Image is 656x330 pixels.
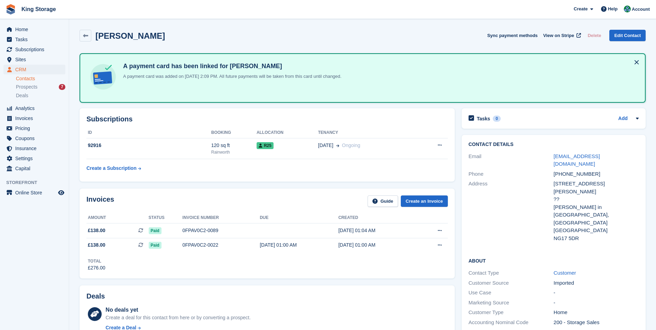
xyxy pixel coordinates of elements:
div: Total [88,258,105,264]
a: Prospects 7 [16,83,65,91]
th: ID [86,127,211,138]
a: Create an Invoice [401,195,448,207]
div: £276.00 [88,264,105,272]
span: Paid [149,242,161,249]
div: [PERSON_NAME] in [GEOGRAPHIC_DATA], [GEOGRAPHIC_DATA] [554,203,639,227]
a: Customer [554,270,576,276]
span: CRM [15,65,57,74]
a: Add [618,115,628,123]
th: Status [149,212,183,223]
div: Address [469,180,554,242]
div: [DATE] 01:04 AM [338,227,417,234]
th: Created [338,212,417,223]
span: Help [608,6,618,12]
div: Create a deal for this contact from here or by converting a prospect. [105,314,250,321]
span: Coupons [15,134,57,143]
a: menu [3,188,65,198]
img: stora-icon-8386f47178a22dfd0bd8f6a31ec36ba5ce8667c1dd55bd0f319d3a0aa187defe.svg [6,4,16,15]
span: £138.00 [88,227,105,234]
span: Online Store [15,188,57,198]
div: ?? [554,195,639,203]
div: Use Case [469,289,554,297]
span: Pricing [15,123,57,133]
th: Allocation [257,127,318,138]
a: menu [3,164,65,173]
div: No deals yet [105,306,250,314]
a: menu [3,25,65,34]
div: 0FPAV0C2-0089 [183,227,260,234]
span: Analytics [15,103,57,113]
span: Invoices [15,113,57,123]
span: Ongoing [342,143,360,148]
a: View on Stripe [540,30,582,41]
img: card-linked-ebf98d0992dc2aeb22e95c0e3c79077019eb2392cfd83c6a337811c24bc77127.svg [89,62,118,91]
span: Settings [15,154,57,163]
h2: Tasks [477,116,490,122]
a: Create a Subscription [86,162,141,175]
a: menu [3,154,65,163]
th: Invoice number [183,212,260,223]
div: Create a Subscription [86,165,137,172]
span: View on Stripe [543,32,574,39]
a: menu [3,144,65,153]
div: [PHONE_NUMBER] [554,170,639,178]
span: Prospects [16,84,37,90]
div: 120 sq ft [211,142,257,149]
span: Deals [16,92,28,99]
div: 0 [493,116,501,122]
div: Home [554,309,639,317]
a: menu [3,123,65,133]
div: 0FPAV0C2-0022 [183,241,260,249]
div: Phone [469,170,554,178]
div: Email [469,153,554,168]
a: menu [3,55,65,64]
span: Insurance [15,144,57,153]
div: 200 - Storage Sales [554,319,639,327]
a: menu [3,134,65,143]
div: [DATE] 01:00 AM [338,241,417,249]
div: [DATE] 01:00 AM [260,241,338,249]
div: Rainworth [211,149,257,155]
div: Customer Source [469,279,554,287]
h2: About [469,257,639,264]
span: Tasks [15,35,57,44]
span: Account [632,6,650,13]
img: John King [624,6,631,12]
div: Contact Type [469,269,554,277]
span: Subscriptions [15,45,57,54]
button: Delete [585,30,604,41]
p: A payment card was added on [DATE] 2:09 PM. All future payments will be taken from this card unti... [120,73,341,80]
div: - [554,299,639,307]
th: Booking [211,127,257,138]
th: Due [260,212,338,223]
a: menu [3,35,65,44]
a: Deals [16,92,65,99]
a: Contacts [16,75,65,82]
a: menu [3,103,65,113]
span: Create [574,6,588,12]
div: Imported [554,279,639,287]
div: - [554,289,639,297]
div: Accounting Nominal Code [469,319,554,327]
span: Home [15,25,57,34]
span: [DATE] [318,142,333,149]
div: 7 [59,84,65,90]
th: Amount [86,212,149,223]
a: Preview store [57,189,65,197]
div: Customer Type [469,309,554,317]
h2: Invoices [86,195,114,207]
div: [STREET_ADDRESS][PERSON_NAME] [554,180,639,195]
span: R25 [257,142,274,149]
div: NG17 5DR [554,235,639,242]
span: Sites [15,55,57,64]
h2: Deals [86,292,105,300]
h2: [PERSON_NAME] [95,31,165,40]
th: Tenancy [318,127,415,138]
a: menu [3,65,65,74]
h4: A payment card has been linked for [PERSON_NAME] [120,62,341,70]
button: Sync payment methods [487,30,538,41]
span: Storefront [6,179,69,186]
a: menu [3,45,65,54]
span: Capital [15,164,57,173]
div: [GEOGRAPHIC_DATA] [554,227,639,235]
